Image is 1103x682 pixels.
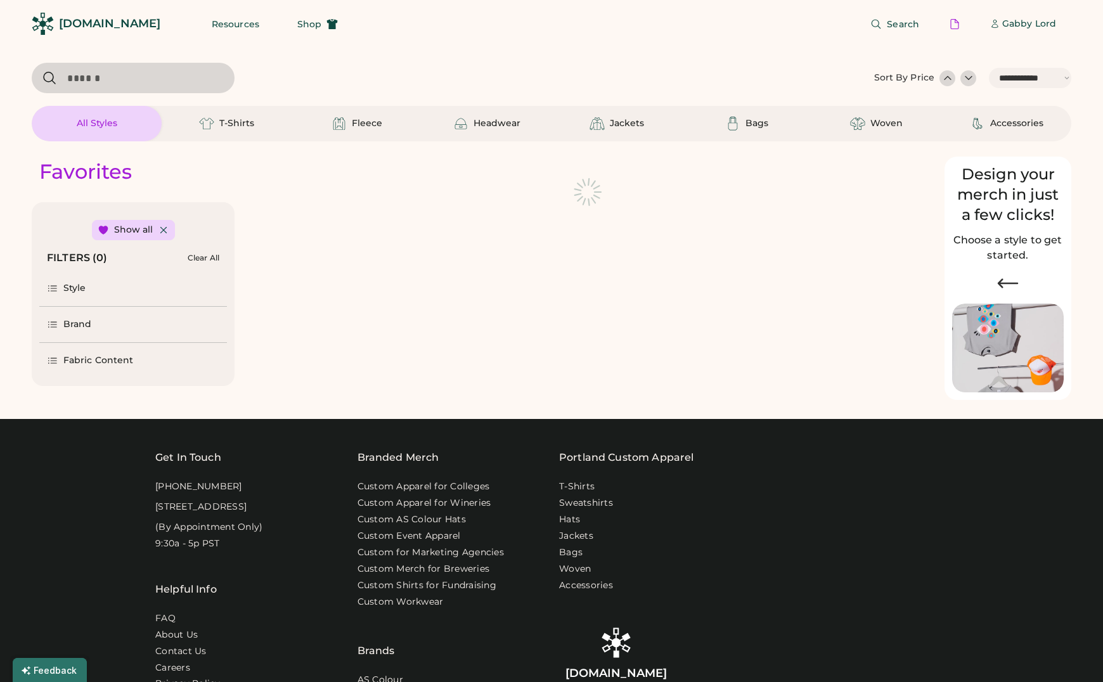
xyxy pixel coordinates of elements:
a: Bags [559,546,583,559]
div: Accessories [990,117,1043,130]
div: Helpful Info [155,582,217,597]
button: Resources [197,11,274,37]
img: Rendered Logo - Screens [601,627,631,658]
a: Custom AS Colour Hats [358,513,466,526]
div: Design your merch in just a few clicks! [952,164,1064,225]
a: Contact Us [155,645,207,658]
h2: Choose a style to get started. [952,233,1064,263]
div: Fleece [352,117,382,130]
div: FILTERS (0) [47,250,108,266]
a: Woven [559,563,591,576]
div: (By Appointment Only) [155,521,262,534]
a: Sweatshirts [559,497,613,510]
div: Show all [114,224,153,236]
span: Shop [297,20,321,29]
a: Hats [559,513,580,526]
div: Style [63,282,86,295]
a: Custom Apparel for Wineries [358,497,491,510]
a: FAQ [155,612,176,625]
div: [DOMAIN_NAME] [59,16,160,32]
img: Woven Icon [850,116,865,131]
img: Jackets Icon [590,116,605,131]
img: Image of Lisa Congdon Eye Print on T-Shirt and Hat [952,304,1064,393]
a: Custom Event Apparel [358,530,461,543]
div: Headwear [474,117,520,130]
div: Fabric Content [63,354,133,367]
div: [DOMAIN_NAME] [565,666,667,681]
div: Gabby Lord [1002,18,1056,30]
div: All Styles [77,117,117,130]
div: Brand [63,318,92,331]
a: Custom Apparel for Colleges [358,480,490,493]
div: [PHONE_NUMBER] [155,480,242,493]
div: Woven [870,117,903,130]
img: Accessories Icon [970,116,985,131]
a: Careers [155,662,190,674]
img: Bags Icon [725,116,740,131]
a: About Us [155,629,198,641]
div: 9:30a - 5p PST [155,537,220,550]
div: [STREET_ADDRESS] [155,501,247,513]
span: Search [887,20,919,29]
a: Custom for Marketing Agencies [358,546,504,559]
div: Favorites [39,159,132,184]
button: Shop [282,11,353,37]
a: Portland Custom Apparel [559,450,693,465]
img: T-Shirts Icon [199,116,214,131]
img: Headwear Icon [453,116,468,131]
a: Jackets [559,530,593,543]
img: Rendered Logo - Screens [32,13,54,35]
div: Jackets [610,117,644,130]
div: Get In Touch [155,450,221,465]
div: Branded Merch [358,450,439,465]
a: Custom Merch for Breweries [358,563,490,576]
a: Custom Shirts for Fundraising [358,579,496,592]
a: Accessories [559,579,613,592]
a: Custom Workwear [358,596,444,608]
div: Brands [358,612,395,659]
div: Bags [745,117,768,130]
img: Fleece Icon [332,116,347,131]
button: Search [855,11,934,37]
div: Clear All [188,254,219,262]
div: Sort By Price [874,72,934,84]
a: T-Shirts [559,480,595,493]
div: T-Shirts [219,117,254,130]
